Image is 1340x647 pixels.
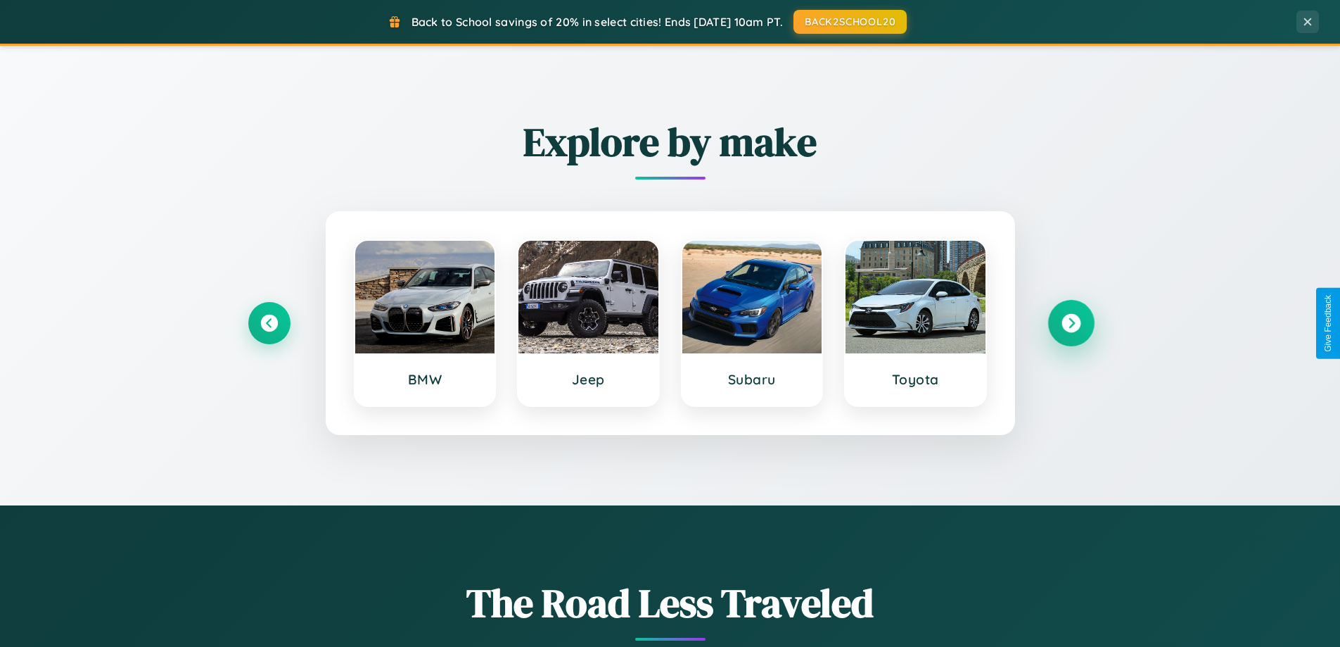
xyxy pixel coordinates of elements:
[248,576,1092,630] h1: The Road Less Traveled
[411,15,783,29] span: Back to School savings of 20% in select cities! Ends [DATE] 10am PT.
[369,371,481,388] h3: BMW
[696,371,808,388] h3: Subaru
[532,371,644,388] h3: Jeep
[793,10,907,34] button: BACK2SCHOOL20
[860,371,971,388] h3: Toyota
[1323,295,1333,352] div: Give Feedback
[248,115,1092,169] h2: Explore by make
